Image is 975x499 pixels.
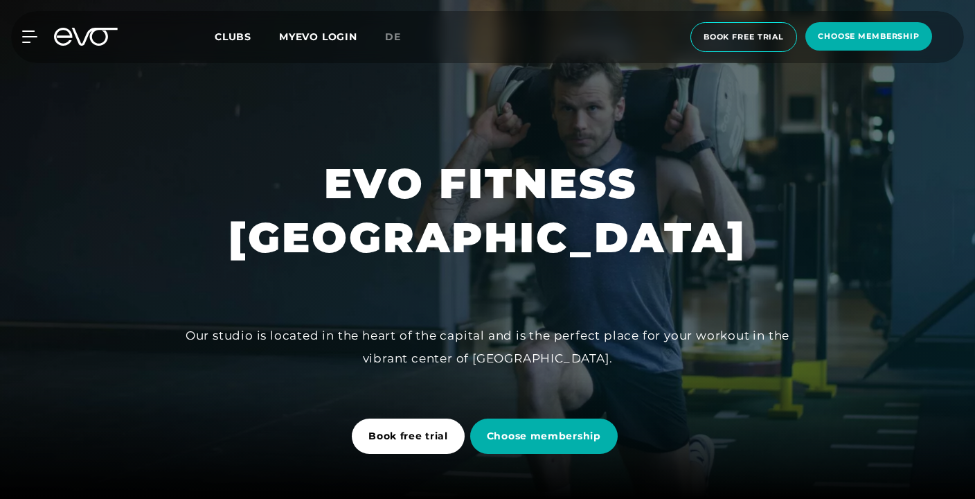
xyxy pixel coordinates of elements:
[385,30,401,43] span: de
[352,408,470,464] a: Book free trial
[487,429,601,444] span: Choose membership
[704,31,784,43] span: book free trial
[279,30,357,43] a: MYEVO LOGIN
[385,29,418,45] a: de
[176,324,799,369] div: Our studio is located in the heart of the capital and is the perfect place for your workout in th...
[801,22,936,52] a: choose membership
[215,30,279,43] a: Clubs
[368,429,448,444] span: Book free trial
[818,30,920,42] span: choose membership
[215,30,251,43] span: Clubs
[470,408,623,464] a: Choose membership
[229,157,746,265] h1: EVO FITNESS [GEOGRAPHIC_DATA]
[686,22,801,52] a: book free trial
